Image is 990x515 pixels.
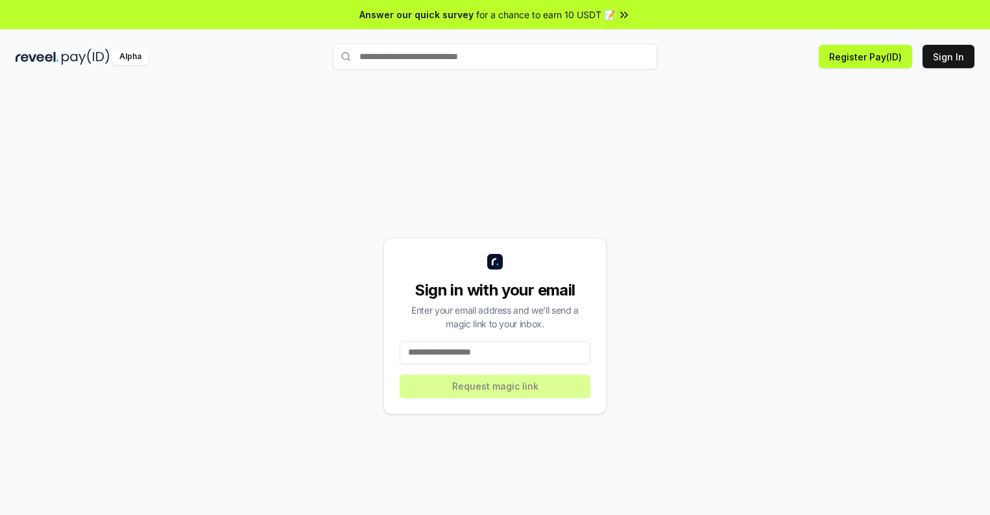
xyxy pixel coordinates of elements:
img: logo_small [487,254,503,270]
span: Answer our quick survey [359,8,474,21]
span: for a chance to earn 10 USDT 📝 [476,8,615,21]
img: pay_id [62,49,110,65]
div: Enter your email address and we’ll send a magic link to your inbox. [400,303,590,331]
div: Alpha [112,49,149,65]
button: Sign In [923,45,974,68]
img: reveel_dark [16,49,59,65]
button: Register Pay(ID) [819,45,912,68]
div: Sign in with your email [400,280,590,301]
